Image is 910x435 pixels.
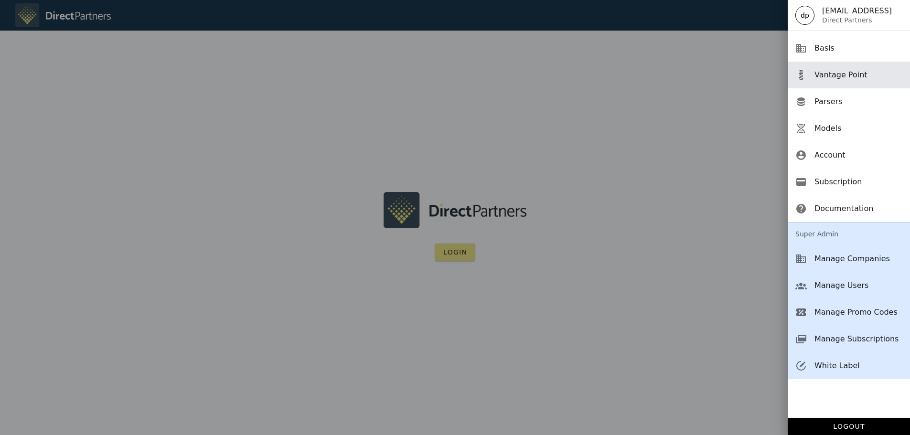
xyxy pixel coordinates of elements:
[795,6,814,25] div: dp
[788,245,910,272] a: Manage Companies
[814,43,902,53] div: Basis
[788,352,910,379] a: White Label
[788,272,910,299] a: Manage Users
[788,115,910,142] a: Models
[814,334,902,343] div: Manage Subscriptions
[788,299,910,326] a: Manage Promo Codes
[788,326,910,352] a: Manage Subscriptions
[814,361,902,370] div: White Label
[788,195,910,222] a: Documentation
[814,308,902,317] div: Manage Promo Codes
[788,169,910,195] a: Subscription
[822,6,902,15] div: [EMAIL_ADDRESS]
[814,254,902,263] div: Manage Companies
[788,142,910,169] a: Account
[814,150,902,159] div: Account
[833,423,865,430] span: Logout
[788,418,910,435] button: Logout
[788,35,910,62] a: Basis
[814,204,902,213] div: Documentation
[788,62,910,88] a: Vantage Point
[814,281,902,290] div: Manage Users
[814,97,902,106] div: Parsers
[822,16,902,24] div: Direct Partners
[788,223,910,245] div: Super Admin
[814,177,902,186] div: Subscription
[814,124,902,133] div: Models
[788,88,910,115] a: Parsers
[814,70,902,79] div: Vantage Point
